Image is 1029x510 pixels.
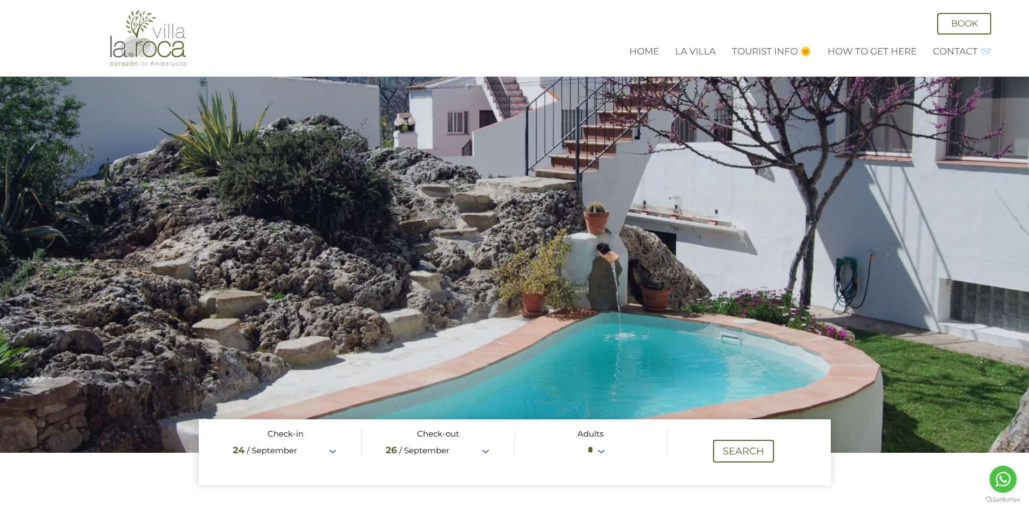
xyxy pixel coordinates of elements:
img: Villa La Roca - A fusion of modern and classical Andalucian architecture [107,10,189,67]
a: Home [629,46,659,57]
a: Tourist Info 🌞 [732,46,811,57]
a: Contact 📨 [933,46,991,57]
button: Search [713,440,774,463]
div: Search [723,446,764,456]
a: How to get here [828,46,917,57]
a: Go to GetButton.io website [986,497,1020,502]
a: Book [937,13,991,35]
a: Go to whatsapp [990,466,1017,493]
a: La Villa [675,46,716,57]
